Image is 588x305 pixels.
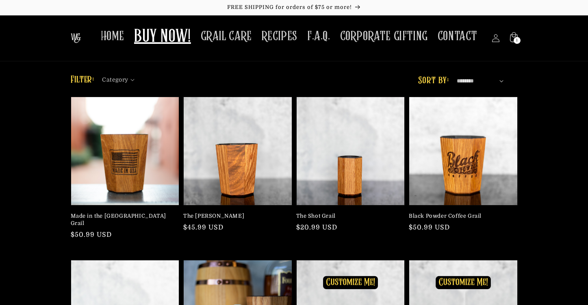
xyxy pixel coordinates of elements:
a: GRAIL CARE [196,24,257,49]
a: The Shot Grail [296,212,400,220]
a: Black Powder Coffee Grail [409,212,513,220]
span: 1 [516,37,518,44]
span: GRAIL CARE [201,28,252,44]
summary: Category [102,74,139,82]
a: The [PERSON_NAME] [183,212,287,220]
span: CORPORATE GIFTING [340,28,428,44]
span: HOME [101,28,124,44]
label: Sort by: [418,76,449,86]
a: Made in the [GEOGRAPHIC_DATA] Grail [71,212,175,227]
img: The Whiskey Grail [71,33,81,43]
a: BUY NOW! [129,21,196,53]
span: F.A.Q. [307,28,330,44]
span: BUY NOW! [134,26,191,48]
span: RECIPES [262,28,297,44]
a: RECIPES [257,24,302,49]
span: CONTACT [438,28,477,44]
a: CORPORATE GIFTING [335,24,433,49]
h2: Filter: [71,73,94,87]
a: CONTACT [433,24,482,49]
p: FREE SHIPPING for orders of $75 or more! [8,4,580,11]
span: Category [102,76,128,84]
a: HOME [96,24,129,49]
a: F.A.Q. [302,24,335,49]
